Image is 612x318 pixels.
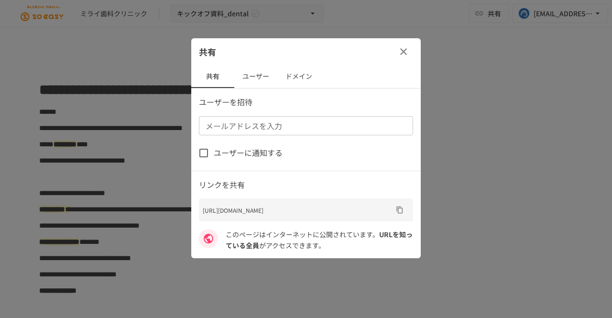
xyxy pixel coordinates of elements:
[203,206,392,215] p: [URL][DOMAIN_NAME]
[277,65,320,88] button: ドメイン
[234,65,277,88] button: ユーザー
[392,202,407,218] button: URLをコピー
[199,96,413,109] p: ユーザーを招待
[191,38,421,65] div: 共有
[191,65,234,88] button: 共有
[199,179,413,191] p: リンクを共有
[214,147,283,159] span: ユーザーに通知する
[226,230,413,250] span: URLを知っている全員
[226,229,413,251] p: このページはインターネットに公開されています。 がアクセスできます。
